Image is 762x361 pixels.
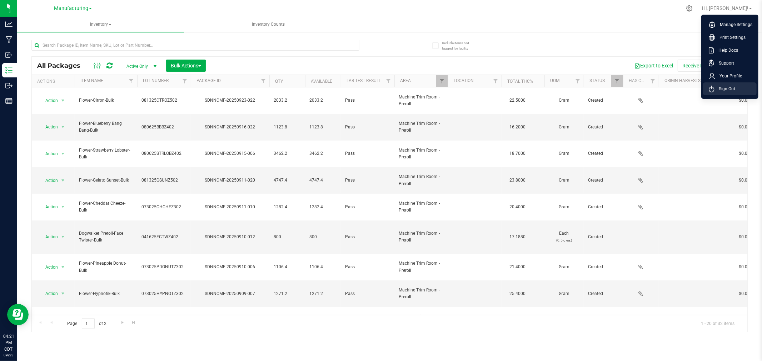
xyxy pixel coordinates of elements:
[588,150,619,157] span: Created
[506,202,529,212] span: 20.4000
[258,75,269,87] a: Filter
[345,234,390,240] span: Pass
[39,122,58,132] span: Action
[309,150,337,157] span: 3462.2
[630,60,678,72] button: Export to Excel
[309,290,337,297] span: 1271.2
[79,200,133,214] span: Flower-Cheddar Cheeze-Bulk
[695,318,740,329] span: 1 - 20 of 32 items
[79,120,133,134] span: Flower-Blueberry Bang Bang-Bulk
[7,304,29,325] iframe: Resource center
[647,75,659,87] a: Filter
[190,290,270,297] div: SDNNCMF-20250909-007
[714,85,735,92] span: Sign Out
[400,78,411,83] a: Area
[275,79,283,84] a: Qty
[311,79,332,84] a: Available
[550,78,559,83] a: UOM
[5,67,13,74] inline-svg: Inventory
[274,150,301,157] span: 3462.2
[190,204,270,210] div: SDNNCMF-20250911-010
[507,79,533,84] a: Total THC%
[506,95,529,106] span: 22.5000
[59,122,68,132] span: select
[399,230,444,244] span: Machine Trim Room - Preroll
[399,260,444,274] span: Machine Trim Room - Preroll
[59,149,68,159] span: select
[442,40,478,51] span: Include items not tagged for facility
[3,333,14,352] p: 04:21 PM CDT
[39,289,58,299] span: Action
[17,17,184,32] a: Inventory
[506,175,529,185] span: 23.8000
[506,289,529,299] span: 25.4000
[611,75,623,87] a: Filter
[664,78,701,83] a: Origin Harvests
[5,21,13,28] inline-svg: Analytics
[141,264,186,270] span: 073025PDONUTZ302
[59,176,68,185] span: select
[274,204,301,210] span: 1282.4
[59,96,68,106] span: select
[59,202,68,212] span: select
[79,147,133,161] span: Flower-Strawberry Lobster-Bulk
[82,318,95,329] input: 1
[709,60,754,67] a: Support
[59,262,68,272] span: select
[274,177,301,184] span: 4747.4
[383,75,394,87] a: Filter
[549,237,579,244] p: (0.5 g ea.)
[39,202,58,212] span: Action
[549,264,579,270] span: Gram
[79,97,133,104] span: Flower-Citron-Bulk
[141,97,186,104] span: 081325CTROZ502
[345,97,390,104] span: Pass
[309,97,337,104] span: 2033.2
[399,173,444,187] span: Machine Trim Room - Preroll
[309,124,337,131] span: 1123.8
[59,232,68,242] span: select
[716,21,752,28] span: Manage Settings
[549,230,579,244] span: Each
[709,47,754,54] a: Help Docs
[703,82,757,95] li: Sign Out
[3,352,14,358] p: 09/23
[588,264,619,270] span: Created
[190,177,270,184] div: SDNNCMF-20250911-020
[79,177,133,184] span: Flower-Gelato Sunset-Bulk
[588,290,619,297] span: Created
[678,60,737,72] button: Receive Non-Cannabis
[61,318,113,329] span: Page of 2
[274,290,301,297] span: 1271.2
[39,232,58,242] span: Action
[309,234,337,240] span: 800
[37,62,88,70] span: All Packages
[190,97,270,104] div: SDNNCMF-20250923-022
[347,78,380,83] a: Lab Test Result
[143,78,169,83] a: Lot Number
[171,63,201,68] span: Bulk Actions
[141,177,186,184] span: 081325GSUNZ502
[345,177,390,184] span: Pass
[506,232,529,242] span: 17.1880
[79,290,133,297] span: Flower-Hypnotik-Bulk
[702,5,748,11] span: Hi, [PERSON_NAME]!
[309,177,337,184] span: 4747.4
[345,124,390,131] span: Pass
[399,147,444,161] span: Machine Trim Room - Preroll
[399,200,444,214] span: Machine Trim Room - Preroll
[274,97,301,104] span: 2033.2
[39,262,58,272] span: Action
[454,78,474,83] a: Location
[141,290,186,297] span: 073025HYPNOTZ302
[588,124,619,131] span: Created
[506,122,529,132] span: 16.2000
[506,148,529,159] span: 18.7000
[309,204,337,210] span: 1282.4
[436,75,448,87] a: Filter
[399,314,444,327] span: Machine Trim Room - Preroll
[37,79,72,84] div: Actions
[141,204,186,210] span: 073025CHCHEZ302
[196,78,221,83] a: Package ID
